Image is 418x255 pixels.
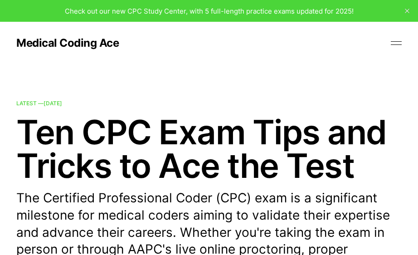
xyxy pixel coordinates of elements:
[44,100,62,107] time: [DATE]
[400,4,414,18] button: close
[267,211,418,255] iframe: portal-trigger
[16,100,62,107] span: Latest —
[65,7,354,15] span: Check out our new CPC Study Center, with 5 full-length practice exams updated for 2025!
[16,115,402,182] h2: Ten CPC Exam Tips and Tricks to Ace the Test
[16,38,119,49] a: Medical Coding Ace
